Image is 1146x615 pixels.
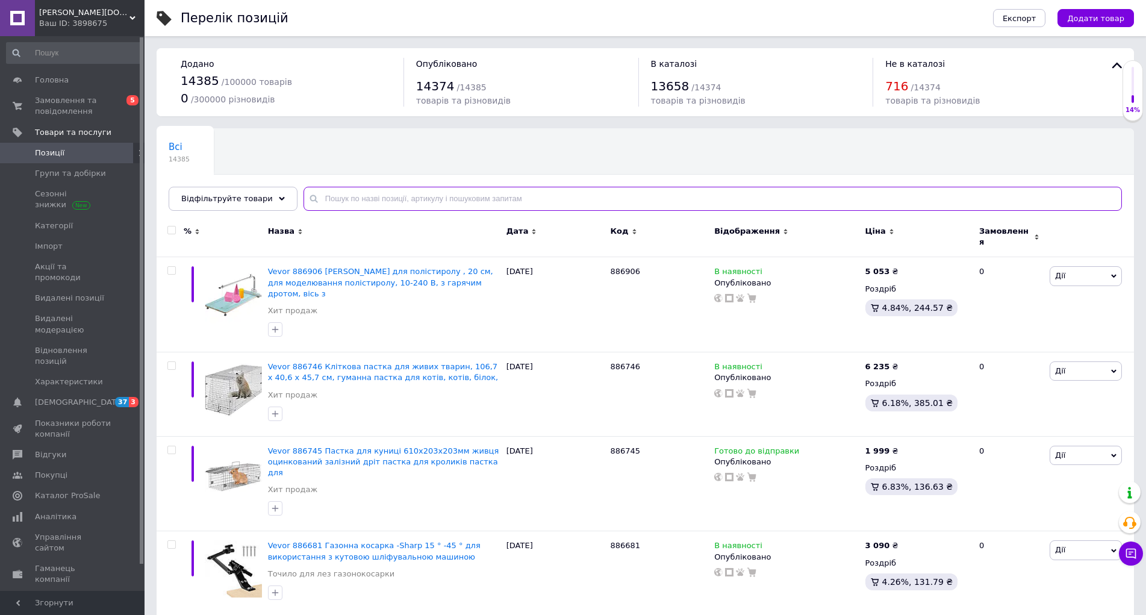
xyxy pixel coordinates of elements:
[865,558,969,569] div: Роздріб
[268,267,493,298] span: Vevor 886906 [PERSON_NAME] для полістиролу , 20 см, для моделювання полістиролу, 10-240 В, з гаря...
[1119,542,1143,566] button: Чат з покупцем
[503,352,608,437] div: [DATE]
[35,220,73,231] span: Категорії
[714,552,859,563] div: Опубліковано
[979,226,1031,248] span: Замовлення
[205,266,262,323] img: Vevor 886906 Різак для полістиролу , 20 см, для моделювання полістиролу, 10-240 В, з гарячим дрот...
[416,79,455,93] span: 14374
[169,142,182,152] span: Всі
[972,352,1047,437] div: 0
[115,397,129,407] span: 37
[882,398,953,408] span: 6.18%, 385.01 ₴
[1055,451,1065,460] span: Дії
[39,18,145,29] div: Ваш ID: 3898675
[6,42,142,64] input: Пошук
[268,541,481,561] a: Vevor 886681 Газонна косарка -Sharp 15 ° -45 ° для використання з кутовою шліфувальною машиною
[972,257,1047,352] div: 0
[35,293,104,304] span: Видалені позиції
[205,361,262,419] img: Vevor 886746 Кліткова пастка для живих тварин, 106,7 x 40,6 x 45,7 см, гуманна пастка для котів, ...
[714,226,780,237] span: Відображення
[35,511,76,522] span: Аналітика
[191,95,275,104] span: / 300000 різновидів
[181,194,273,203] span: Відфільтруйте товари
[268,569,395,579] a: Точило для лез газонокосарки
[691,83,721,92] span: / 14374
[126,95,139,105] span: 5
[714,267,762,279] span: В наявності
[610,267,640,276] span: 886906
[181,91,188,105] span: 0
[885,96,980,105] span: товарів та різновидів
[1055,366,1065,375] span: Дії
[911,83,941,92] span: / 14374
[268,305,317,316] a: Хит продаж
[222,77,292,87] span: / 100000 товарів
[181,12,288,25] div: Перелік позицій
[1123,106,1142,114] div: 14%
[35,75,69,86] span: Головна
[181,73,219,88] span: 14385
[1057,9,1134,27] button: Додати товар
[714,372,859,383] div: Опубліковано
[35,418,111,440] span: Показники роботи компанії
[865,361,898,372] div: ₴
[610,541,640,550] span: 886681
[35,168,106,179] span: Групи та добірки
[865,446,898,457] div: ₴
[35,563,111,585] span: Гаманець компанії
[610,226,628,237] span: Код
[35,148,64,158] span: Позиції
[506,226,529,237] span: Дата
[714,457,859,467] div: Опубліковано
[1067,14,1124,23] span: Додати товар
[714,541,762,554] span: В наявності
[882,303,953,313] span: 4.84%, 244.57 ₴
[181,59,214,69] span: Додано
[882,482,953,492] span: 6.83%, 136.63 ₴
[268,226,294,237] span: Назва
[651,96,746,105] span: товарів та різновидів
[1055,271,1065,280] span: Дії
[169,155,190,164] span: 14385
[416,96,511,105] span: товарів та різновидів
[129,397,139,407] span: 3
[35,127,111,138] span: Товари та послуги
[610,362,640,371] span: 886746
[304,187,1122,211] input: Пошук по назві позиції, артикулу і пошуковим запитам
[268,484,317,495] a: Хит продаж
[503,257,608,352] div: [DATE]
[35,261,111,283] span: Акції та промокоди
[865,267,890,276] b: 5 053
[35,241,63,252] span: Імпорт
[714,446,799,459] span: Готово до відправки
[205,446,262,503] img: Vevor 886745 Пастка для куниці 610x203x203мм живця оцинкований залізний дріт пастка для кроликів ...
[35,189,111,210] span: Сезонні знижки
[865,226,886,237] span: Ціна
[35,397,124,408] span: [DEMOGRAPHIC_DATA]
[268,362,499,382] a: Vevor 886746 Кліткова пастка для живих тварин, 106,7 x 40,6 x 45,7 см, гуманна пастка для котів, ...
[1003,14,1036,23] span: Експорт
[268,446,499,477] a: Vevor 886745 Пастка для куниці 610x203x203мм живця оцинкований залізний дріт пастка для кроликів ...
[865,362,890,371] b: 6 235
[35,449,66,460] span: Відгуки
[714,278,859,289] div: Опубліковано
[39,7,129,18] span: casto.prom.ua
[35,532,111,554] span: Управління сайтом
[651,59,697,69] span: В каталозі
[457,83,487,92] span: / 14385
[184,226,192,237] span: %
[885,79,908,93] span: 716
[35,470,67,481] span: Покупці
[651,79,690,93] span: 13658
[865,540,898,551] div: ₴
[35,490,100,501] span: Каталог ProSale
[35,313,111,335] span: Видалені модерацією
[416,59,478,69] span: Опубліковано
[865,446,890,455] b: 1 999
[865,284,969,295] div: Роздріб
[865,541,890,550] b: 3 090
[885,59,945,69] span: Не в каталозі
